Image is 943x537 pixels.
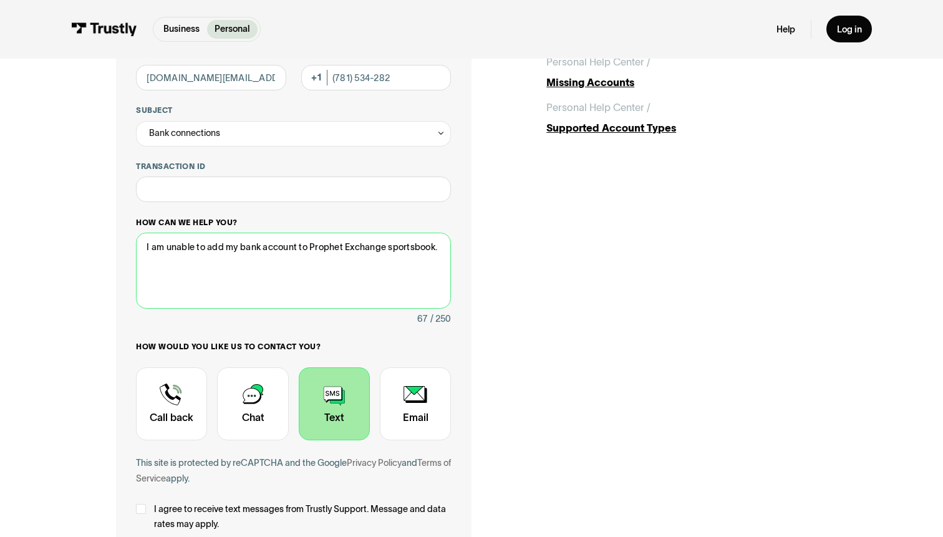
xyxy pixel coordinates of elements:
[546,120,827,135] div: Supported Account Types
[837,24,862,36] div: Log in
[546,100,650,115] div: Personal Help Center /
[826,16,872,42] a: Log in
[546,54,827,90] a: Personal Help Center /Missing Accounts
[136,121,451,147] div: Bank connections
[546,54,650,69] div: Personal Help Center /
[546,100,827,135] a: Personal Help Center /Supported Account Types
[149,125,220,140] div: Bank connections
[136,342,451,352] label: How would you like us to contact you?
[347,458,402,468] a: Privacy Policy
[156,20,207,39] a: Business
[136,65,286,90] input: alex@mail.com
[136,218,451,228] label: How can we help you?
[136,162,451,172] label: Transaction ID
[163,22,200,36] p: Business
[546,75,827,90] div: Missing Accounts
[136,455,451,486] div: This site is protected by reCAPTCHA and the Google and apply.
[417,311,428,326] div: 67
[71,22,137,36] img: Trustly Logo
[136,458,451,483] a: Terms of Service
[776,24,795,36] a: Help
[154,501,452,532] span: I agree to receive text messages from Trustly Support. Message and data rates may apply.
[215,22,249,36] p: Personal
[136,105,451,115] label: Subject
[207,20,257,39] a: Personal
[430,311,451,326] div: / 250
[301,65,451,90] input: (555) 555-5555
